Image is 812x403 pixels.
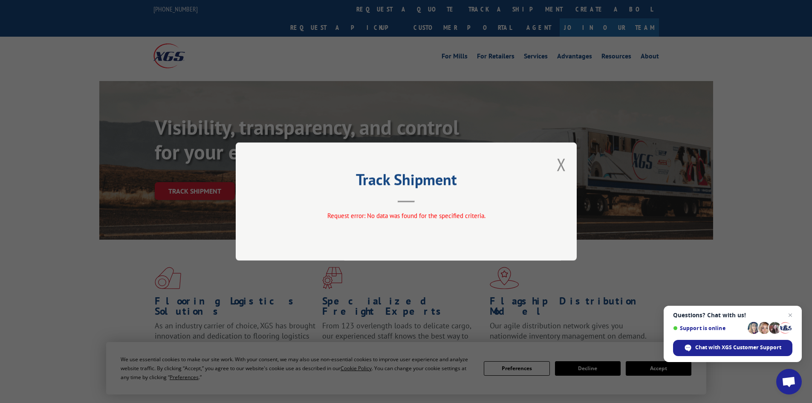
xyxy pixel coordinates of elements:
[557,153,566,176] button: Close modal
[673,340,792,356] span: Chat with XGS Customer Support
[673,312,792,319] span: Questions? Chat with us!
[327,212,485,220] span: Request error: No data was found for the specified criteria.
[695,344,781,351] span: Chat with XGS Customer Support
[278,174,534,190] h2: Track Shipment
[776,369,802,394] a: Open chat
[673,325,745,331] span: Support is online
